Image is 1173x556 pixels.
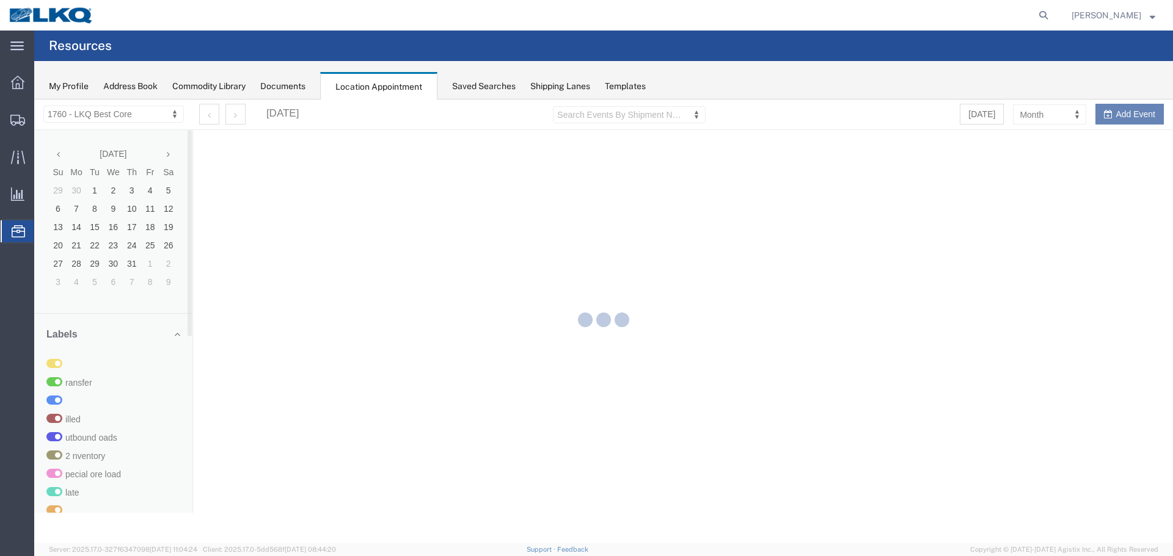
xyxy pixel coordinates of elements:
a: Support [527,546,557,553]
div: Templates [605,80,646,93]
h4: Resources [49,31,112,61]
a: Feedback [557,546,588,553]
div: Saved Searches [452,80,516,93]
button: [PERSON_NAME] [1071,8,1156,23]
img: logo [9,6,94,24]
div: Shipping Lanes [530,80,590,93]
span: Alfredo Garcia [1072,9,1141,22]
div: Location Appointment [320,72,437,100]
span: Copyright © [DATE]-[DATE] Agistix Inc., All Rights Reserved [970,544,1158,555]
div: Address Book [103,80,158,93]
span: Client: 2025.17.0-5dd568f [203,546,336,553]
div: My Profile [49,80,89,93]
div: Commodity Library [172,80,246,93]
span: Server: 2025.17.0-327f6347098 [49,546,197,553]
div: Documents [260,80,305,93]
span: [DATE] 11:04:24 [150,546,197,553]
span: [DATE] 08:44:20 [285,546,336,553]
